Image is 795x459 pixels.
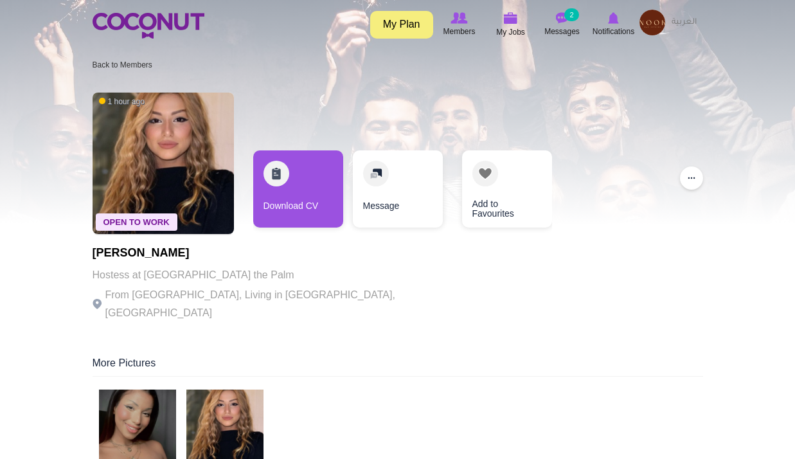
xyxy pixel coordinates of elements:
span: 1 hour ago [99,96,145,107]
span: Members [443,25,475,38]
a: My Plan [370,11,433,39]
span: Open To Work [96,213,177,231]
a: Message [353,150,443,228]
div: More Pictures [93,356,703,377]
a: Browse Members Members [434,10,485,39]
div: 3 / 3 [452,150,542,234]
img: Notifications [608,12,619,24]
span: Messages [544,25,580,38]
img: Browse Members [451,12,467,24]
h1: [PERSON_NAME] [93,247,446,260]
a: العربية [665,10,703,35]
a: Back to Members [93,60,152,69]
span: Notifications [593,25,634,38]
a: My Jobs My Jobs [485,10,537,40]
button: ... [680,166,703,190]
a: Notifications Notifications [588,10,639,39]
img: Messages [556,12,569,24]
p: Hostess at [GEOGRAPHIC_DATA] the Palm [93,266,446,284]
p: From [GEOGRAPHIC_DATA], Living in [GEOGRAPHIC_DATA], [GEOGRAPHIC_DATA] [93,286,446,322]
small: 2 [564,8,578,21]
span: My Jobs [496,26,525,39]
a: Download CV [253,150,343,228]
div: 1 / 3 [253,150,343,234]
a: Add to Favourites [462,150,552,228]
img: My Jobs [504,12,518,24]
img: Home [93,13,204,39]
a: Messages Messages 2 [537,10,588,39]
div: 2 / 3 [353,150,443,234]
